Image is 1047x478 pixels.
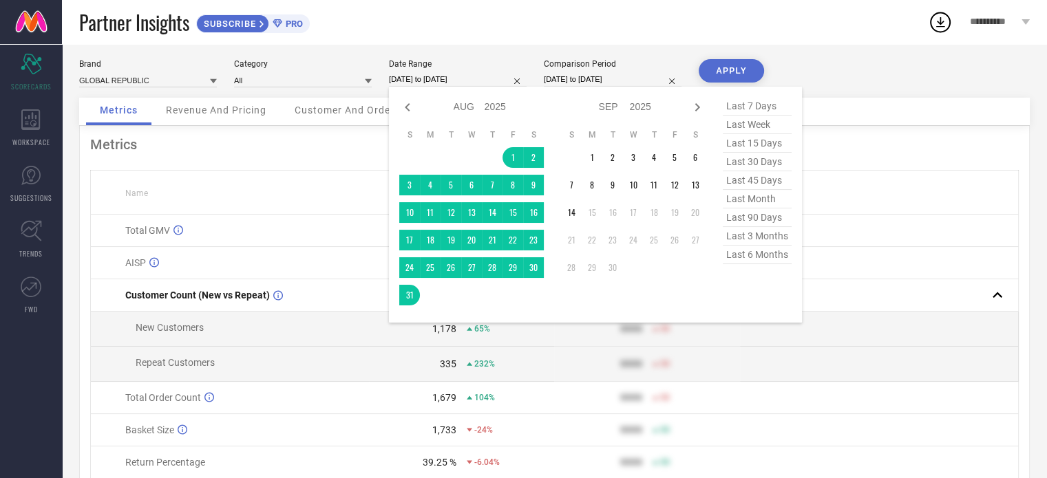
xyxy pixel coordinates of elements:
td: Fri Sep 26 2025 [664,230,685,250]
td: Fri Aug 29 2025 [503,257,523,278]
td: Mon Sep 29 2025 [582,257,602,278]
td: Sat Aug 23 2025 [523,230,544,250]
td: Sun Aug 10 2025 [399,202,420,223]
span: -24% [474,425,493,435]
td: Tue Sep 30 2025 [602,257,623,278]
span: SCORECARDS [11,81,52,91]
span: -6.04% [474,457,500,467]
div: 1,178 [432,323,456,334]
span: last month [723,190,792,208]
td: Wed Aug 13 2025 [461,202,482,223]
th: Saturday [523,129,544,140]
span: last week [723,116,792,134]
td: Tue Aug 05 2025 [441,175,461,195]
td: Fri Sep 12 2025 [664,175,685,195]
span: last 30 days [723,153,792,171]
span: Customer And Orders [295,105,400,116]
span: Revenue And Pricing [166,105,266,116]
span: Metrics [100,105,138,116]
div: Previous month [399,99,416,116]
span: last 45 days [723,171,792,190]
td: Sat Sep 13 2025 [685,175,706,195]
td: Wed Sep 03 2025 [623,147,644,168]
td: Sat Aug 02 2025 [523,147,544,168]
td: Sun Aug 31 2025 [399,285,420,305]
th: Tuesday [602,129,623,140]
td: Fri Aug 08 2025 [503,175,523,195]
span: PRO [282,19,303,29]
div: 335 [440,358,456,369]
td: Thu Sep 11 2025 [644,175,664,195]
td: Sat Aug 09 2025 [523,175,544,195]
td: Sun Sep 21 2025 [561,230,582,250]
div: 39.25 % [423,457,456,468]
td: Sun Aug 17 2025 [399,230,420,250]
td: Mon Aug 04 2025 [420,175,441,195]
td: Sun Sep 14 2025 [561,202,582,223]
span: New Customers [136,322,204,333]
div: 9999 [620,358,642,369]
td: Mon Sep 15 2025 [582,202,602,223]
th: Sunday [561,129,582,140]
td: Mon Sep 01 2025 [582,147,602,168]
td: Fri Sep 19 2025 [664,202,685,223]
td: Mon Aug 25 2025 [420,257,441,278]
span: 50 [660,393,670,402]
div: 9999 [620,392,642,403]
td: Sun Sep 07 2025 [561,175,582,195]
td: Fri Aug 15 2025 [503,202,523,223]
th: Wednesday [461,129,482,140]
td: Thu Sep 04 2025 [644,147,664,168]
span: last 15 days [723,134,792,153]
td: Sat Aug 16 2025 [523,202,544,223]
td: Wed Sep 17 2025 [623,202,644,223]
td: Sat Sep 20 2025 [685,202,706,223]
td: Sun Aug 03 2025 [399,175,420,195]
td: Wed Aug 06 2025 [461,175,482,195]
span: Total GMV [125,225,170,236]
span: 50 [660,359,670,369]
span: Total Order Count [125,392,201,403]
span: AISP [125,257,146,268]
th: Friday [664,129,685,140]
span: SUGGESTIONS [10,193,52,203]
td: Mon Aug 11 2025 [420,202,441,223]
span: last 90 days [723,208,792,227]
span: Customer Count (New vs Repeat) [125,290,270,301]
div: Next month [689,99,706,116]
td: Sat Aug 30 2025 [523,257,544,278]
div: Comparison Period [544,59,681,69]
div: 1,733 [432,424,456,435]
td: Wed Aug 20 2025 [461,230,482,250]
div: Brand [79,59,217,69]
span: Return Percentage [125,457,205,468]
span: 50 [660,425,670,435]
div: 9999 [620,424,642,435]
td: Thu Aug 14 2025 [482,202,503,223]
span: Partner Insights [79,8,189,36]
td: Thu Aug 21 2025 [482,230,503,250]
span: 65% [474,324,490,334]
td: Tue Sep 23 2025 [602,230,623,250]
td: Wed Sep 24 2025 [623,230,644,250]
span: SUBSCRIBE [197,19,260,29]
td: Tue Aug 26 2025 [441,257,461,278]
th: Saturday [685,129,706,140]
td: Mon Aug 18 2025 [420,230,441,250]
div: Category [234,59,372,69]
td: Sat Sep 06 2025 [685,147,706,168]
input: Select comparison period [544,72,681,87]
td: Thu Aug 28 2025 [482,257,503,278]
td: Fri Aug 22 2025 [503,230,523,250]
div: 9999 [620,323,642,334]
td: Sun Sep 28 2025 [561,257,582,278]
span: Repeat Customers [136,357,215,368]
span: last 3 months [723,227,792,246]
th: Thursday [644,129,664,140]
span: 50 [660,457,670,467]
th: Friday [503,129,523,140]
div: Date Range [389,59,527,69]
td: Fri Sep 05 2025 [664,147,685,168]
td: Tue Aug 12 2025 [441,202,461,223]
td: Tue Sep 09 2025 [602,175,623,195]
